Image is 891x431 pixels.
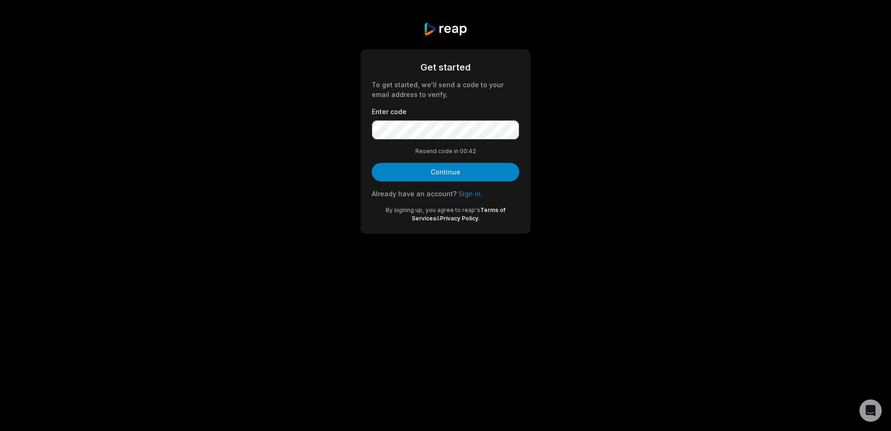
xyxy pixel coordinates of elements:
[458,190,481,198] a: Sign in
[412,206,506,222] a: Terms of Services
[469,147,476,155] span: 42
[478,215,480,222] span: .
[423,22,467,36] img: reap
[372,60,519,74] div: Get started
[372,147,519,155] div: Resend code in 00:
[372,107,519,116] label: Enter code
[436,215,440,222] span: &
[372,163,519,181] button: Continue
[386,206,480,213] span: By signing up, you agree to reap's
[372,190,457,198] span: Already have an account?
[440,215,478,222] a: Privacy Policy
[372,80,519,99] div: To get started, we'll send a code to your email address to verify.
[859,399,882,422] div: Open Intercom Messenger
